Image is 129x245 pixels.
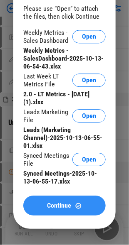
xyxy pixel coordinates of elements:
div: Synced Meetings-2025-10-13-06-55-17.xlsx [23,169,106,185]
button: Open [72,30,106,43]
button: Open [72,73,106,87]
span: Open [82,156,96,163]
span: Open [82,113,96,119]
div: Please use “Open” to attach the files, then click Continue [23,5,106,20]
button: Open [72,153,106,166]
div: Weekly Metrics - Sales Dashboard [23,29,72,44]
div: 2.0 - LT Metrics - [DATE] (1).xlsx [23,90,106,106]
span: Continue [47,202,72,209]
button: ContinueContinue [23,196,106,216]
div: Weekly Metrics - SalesDashboard-2025-10-13-06-54-43.xlsx [23,47,106,70]
span: Open [82,77,96,83]
img: Continue [75,202,82,209]
div: Last Week LT Metrics File [23,72,72,88]
span: Open [82,33,96,40]
button: Open [72,109,106,122]
div: Leads Marketing File [23,108,72,124]
div: Leads (Marketing Channel)-2025-10-13-06-55-01.xlsx [23,126,106,149]
div: Synced Meetings File [23,152,72,167]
